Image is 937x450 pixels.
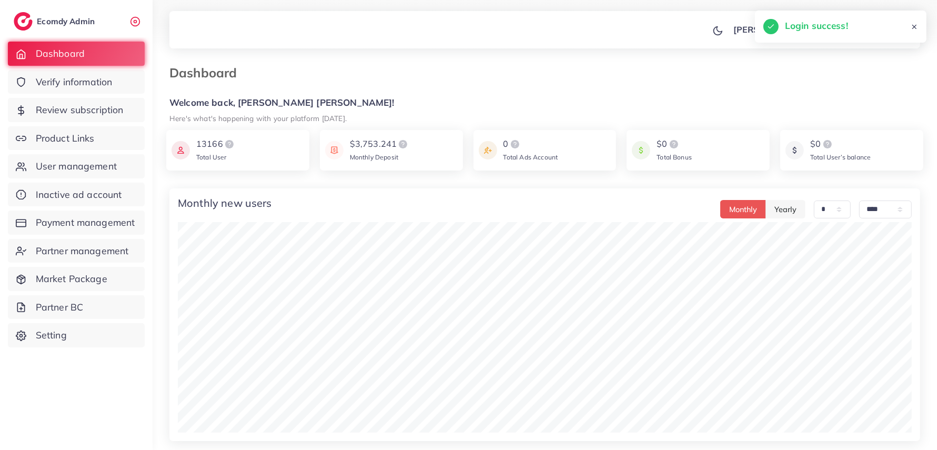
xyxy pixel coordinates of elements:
[657,153,692,161] span: Total Bonus
[169,114,347,123] small: Here's what's happening with your platform [DATE].
[14,12,33,31] img: logo
[821,138,834,151] img: logo
[728,19,912,40] a: [PERSON_NAME] [PERSON_NAME]avatar
[8,295,145,319] a: Partner BC
[36,132,95,145] span: Product Links
[8,98,145,122] a: Review subscription
[36,159,117,173] span: User management
[733,23,880,36] p: [PERSON_NAME] [PERSON_NAME]
[765,200,805,218] button: Yearly
[36,301,84,314] span: Partner BC
[479,138,497,163] img: icon payment
[178,197,272,209] h4: Monthly new users
[36,272,107,286] span: Market Package
[503,153,558,161] span: Total Ads Account
[657,138,692,151] div: $0
[36,47,85,61] span: Dashboard
[36,75,113,89] span: Verify information
[8,239,145,263] a: Partner management
[350,138,410,151] div: $3,753.241
[810,138,871,151] div: $0
[8,42,145,66] a: Dashboard
[397,138,409,151] img: logo
[196,138,236,151] div: 13166
[8,154,145,178] a: User management
[223,138,236,151] img: logo
[37,16,97,26] h2: Ecomdy Admin
[8,267,145,291] a: Market Package
[172,138,190,163] img: icon payment
[350,153,398,161] span: Monthly Deposit
[36,244,129,258] span: Partner management
[632,138,650,163] img: icon payment
[36,188,122,202] span: Inactive ad account
[8,211,145,235] a: Payment management
[8,70,145,94] a: Verify information
[785,138,804,163] img: icon payment
[169,97,920,108] h5: Welcome back, [PERSON_NAME] [PERSON_NAME]!
[8,126,145,151] a: Product Links
[36,216,135,229] span: Payment management
[8,323,145,347] a: Setting
[668,138,680,151] img: logo
[196,153,227,161] span: Total User
[36,103,124,117] span: Review subscription
[810,153,871,161] span: Total User’s balance
[36,328,67,342] span: Setting
[720,200,766,218] button: Monthly
[14,12,97,31] a: logoEcomdy Admin
[509,138,521,151] img: logo
[325,138,344,163] img: icon payment
[785,19,848,33] h5: Login success!
[169,65,245,81] h3: Dashboard
[8,183,145,207] a: Inactive ad account
[503,138,558,151] div: 0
